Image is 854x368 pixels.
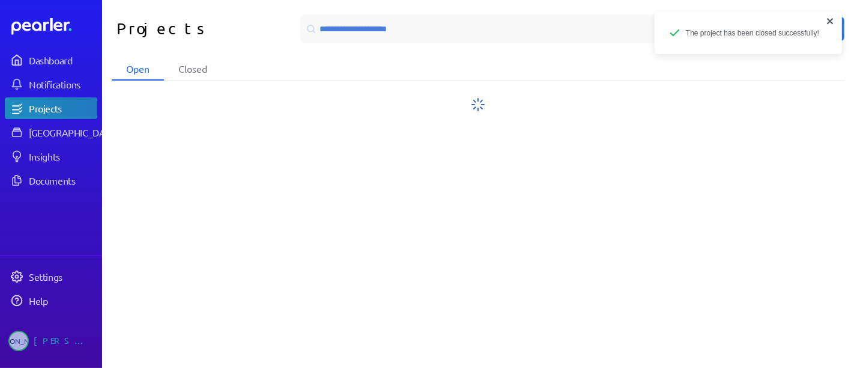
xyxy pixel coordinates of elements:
[29,271,96,283] div: Settings
[117,14,290,43] h1: Projects
[5,266,97,287] a: Settings
[5,146,97,167] a: Insights
[29,102,96,114] div: Projects
[29,295,96,307] div: Help
[5,121,97,143] a: [GEOGRAPHIC_DATA]
[5,97,97,119] a: Projects
[8,331,29,351] span: Jessica Oates
[29,54,96,66] div: Dashboard
[29,150,96,162] div: Insights
[112,58,164,81] li: Open
[164,58,222,81] li: Closed
[5,170,97,191] a: Documents
[29,78,96,90] div: Notifications
[686,28,819,38] span: The project has been closed successfully!
[29,174,96,186] div: Documents
[5,290,97,311] a: Help
[11,18,97,35] a: Dashboard
[5,49,97,71] a: Dashboard
[5,326,97,356] a: [PERSON_NAME][PERSON_NAME]
[29,126,118,138] div: [GEOGRAPHIC_DATA]
[826,16,835,26] button: close
[5,73,97,95] a: Notifications
[34,331,94,351] div: [PERSON_NAME]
